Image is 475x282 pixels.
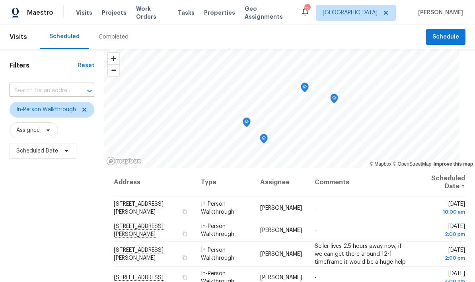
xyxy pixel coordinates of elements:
button: Schedule [426,29,465,45]
th: Comments [308,168,414,197]
h1: Filters [10,62,78,70]
span: Schedule [432,32,459,42]
div: 10:00 am [420,208,465,216]
span: Work Orders [136,5,168,21]
span: - [315,228,317,233]
th: Assignee [254,168,308,197]
span: In-Person Walkthrough [201,224,234,237]
button: Copy Address [181,274,188,281]
div: Map marker [301,83,309,95]
th: Type [195,168,254,197]
div: 2:00 pm [420,254,465,262]
span: [PERSON_NAME] [260,275,302,280]
span: - [315,205,317,211]
span: [DATE] [420,201,465,216]
button: Zoom in [108,53,119,64]
canvas: Map [104,49,459,168]
span: Assignee [16,126,40,134]
span: [PERSON_NAME] [260,205,302,211]
th: Scheduled Date ↑ [414,168,465,197]
span: Visits [76,9,92,17]
div: 12 [304,5,310,13]
div: Map marker [243,118,251,130]
button: Copy Address [181,230,188,238]
span: Maestro [27,9,53,17]
a: Improve this map [434,161,473,167]
a: OpenStreetMap [393,161,431,167]
div: 2:00 pm [420,230,465,238]
span: Tasks [178,10,195,15]
div: Completed [99,33,128,41]
span: [DATE] [420,224,465,238]
span: Seller lives 2.5 hours away now, if we can get there around 12-1 timeframe it would be a huge help [315,243,406,265]
span: Scheduled Date [16,147,58,155]
div: Scheduled [49,33,80,41]
button: Zoom out [108,64,119,76]
span: Visits [10,28,27,46]
span: Projects [102,9,127,17]
span: In-Person Walkthrough [16,106,76,114]
span: In-Person Walkthrough [201,247,234,261]
span: Geo Assignments [245,5,291,21]
span: [PERSON_NAME] [260,228,302,233]
span: Properties [204,9,235,17]
div: Map marker [330,94,338,106]
th: Address [113,168,195,197]
div: Map marker [260,134,268,146]
button: Copy Address [181,254,188,261]
span: Zoom out [108,65,119,76]
span: [PERSON_NAME] [260,251,302,257]
button: Copy Address [181,208,188,215]
input: Search for an address... [10,85,72,97]
span: [PERSON_NAME] [415,9,463,17]
span: In-Person Walkthrough [201,201,234,215]
span: [DATE] [420,247,465,262]
span: [GEOGRAPHIC_DATA] [323,9,378,17]
div: Reset [78,62,94,70]
button: Open [84,85,95,97]
span: - [315,275,317,280]
a: Mapbox homepage [106,156,141,166]
a: Mapbox [370,161,391,167]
